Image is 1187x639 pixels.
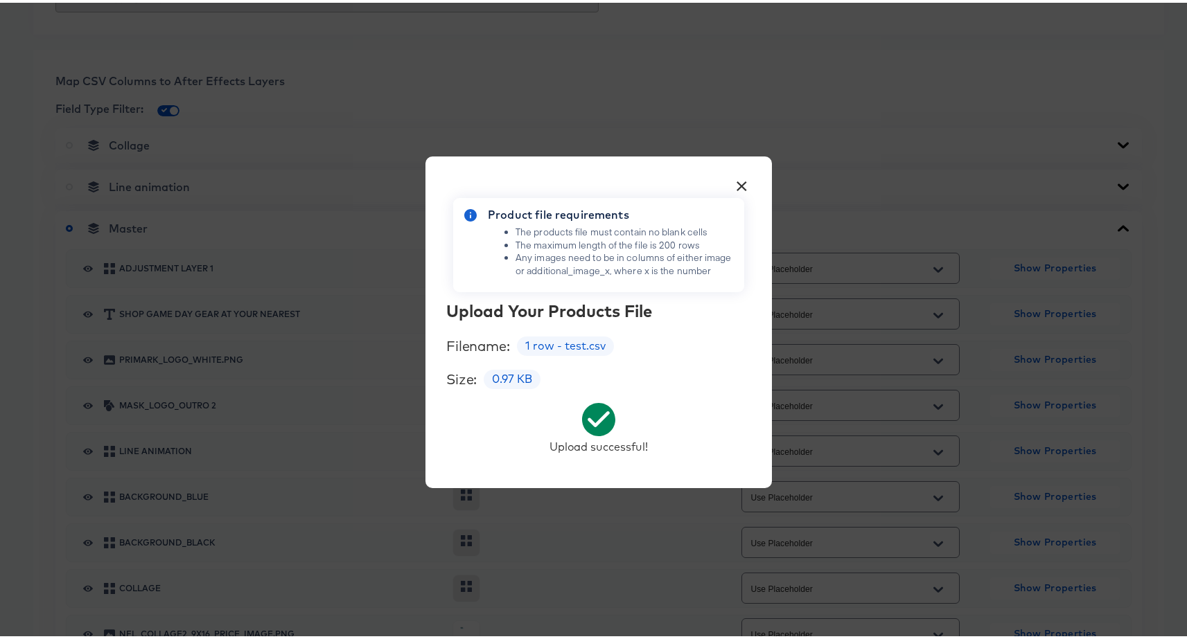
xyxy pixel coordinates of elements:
[730,168,755,192] button: ×
[446,335,510,352] div: Filename:
[549,437,648,451] div: Upload successful!
[488,204,739,220] div: Product file requirements
[516,236,739,249] li: The maximum length of the file is 200 rows
[446,296,751,320] div: Upload Your Products File
[517,335,614,351] span: 1 row - test.csv
[446,368,477,385] div: Size:
[484,368,540,384] span: 0.97 KB
[516,223,739,236] li: The products file must contain no blank cells
[516,249,739,274] li: Any images need to be in columns of either image or additional_image_x, where x is the number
